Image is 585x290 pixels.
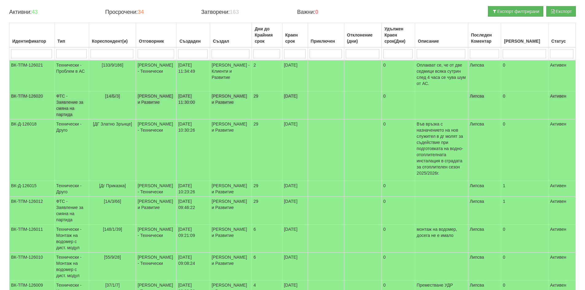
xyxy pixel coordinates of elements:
span: [133/9/186] [102,63,123,68]
h4: Просрочени: [105,9,192,15]
div: Тип [56,37,87,45]
div: Статус [550,37,574,45]
span: [55/9/28] [104,255,121,260]
td: [PERSON_NAME] и Развитие [210,91,252,119]
td: ФТС - Заявление за смяна на партида [55,91,89,119]
td: [DATE] 09:08:24 [177,253,210,280]
span: Липсва [470,63,484,68]
th: Идентификатор: No sort applied, activate to apply an ascending sort [10,23,55,48]
td: 0 [501,225,548,253]
td: [PERSON_NAME] - Технически [136,253,177,280]
span: 29 [253,199,258,204]
td: ФТС - Заявление за смяна на партида [55,197,89,225]
td: [DATE] 09:46:22 [177,197,210,225]
td: [DATE] 10:23:26 [177,181,210,197]
span: [ДГ Златно Зрънце] [93,122,132,126]
th: Отклонение (дни): No sort applied, activate to apply an ascending sort [344,23,381,48]
td: [DATE] [282,181,308,197]
th: Тип: No sort applied, activate to apply an ascending sort [55,23,89,48]
span: 2 [253,63,256,68]
td: [PERSON_NAME] и Развитие [210,253,252,280]
td: [PERSON_NAME] - Клиенти и Развитие [210,60,252,91]
td: Активен [548,225,576,253]
td: 0 [381,181,415,197]
p: Оплакват се, че от две седмици всяка сутрин след 4 часа се чува шум от АС. [417,62,466,87]
span: 6 [253,255,256,260]
span: Липсва [470,122,484,126]
th: Дни до Крайния срок: No sort applied, activate to apply an ascending sort [252,23,282,48]
td: [PERSON_NAME] и Развитие [136,91,177,119]
b: 0 [315,9,318,15]
td: [PERSON_NAME] и Развитие [210,181,252,197]
td: Активен [548,253,576,280]
span: 29 [253,94,258,99]
td: 0 [381,197,415,225]
div: Създаден [178,37,208,45]
td: 0 [381,119,415,181]
div: Отговорник [138,37,175,45]
p: монтаж на водомер, досега не е имало [417,226,466,238]
span: 29 [253,183,258,188]
td: ВК-ТПМ-126021 [10,60,55,91]
th: Създаден: No sort applied, activate to apply an ascending sort [177,23,210,48]
span: 29 [253,122,258,126]
span: Липсва [470,94,484,99]
td: [DATE] 11:30:00 [177,91,210,119]
td: [DATE] [282,60,308,91]
td: Технически - Монтаж на водомер с дист. модул [55,225,89,253]
div: Удължен Краен срок(Дни) [383,25,413,45]
b: 163 [230,9,239,15]
div: Отклонение (дни) [346,31,380,45]
td: ВК-Д-126018 [10,119,55,181]
div: Последен Коментар [470,31,500,45]
td: ВК-ТПМ-126010 [10,253,55,280]
td: 0 [381,60,415,91]
td: [DATE] [282,91,308,119]
td: ВК-ТПМ-126012 [10,197,55,225]
th: Отговорник: No sort applied, activate to apply an ascending sort [136,23,177,48]
div: Описание [417,37,466,45]
td: [PERSON_NAME] - Технически [136,181,177,197]
span: 6 [253,227,256,232]
td: 1 [501,197,548,225]
th: Приключен: No sort applied, activate to apply an ascending sort [308,23,344,48]
th: Статус: No sort applied, activate to apply an ascending sort [548,23,576,48]
td: Технически - Друго [55,181,89,197]
td: ВК-ТПМ-126011 [10,225,55,253]
th: Създал: No sort applied, activate to apply an ascending sort [210,23,252,48]
b: 34 [138,9,144,15]
td: [PERSON_NAME] - Технически [136,225,177,253]
div: Създал [212,37,250,45]
td: Технически - Друго [55,119,89,181]
span: [37/1/7] [105,283,120,288]
td: 0 [501,60,548,91]
p: Във връзка с назначението на нов служител в дг молят за съдействие при подготовката на водно-отоп... [417,121,466,176]
td: Технически - Проблем в АС [55,60,89,91]
p: Преместване УДР [417,282,466,288]
td: [PERSON_NAME] и Развитие [136,197,177,225]
span: [1А/3/66] [104,199,121,204]
td: [DATE] 09:21:09 [177,225,210,253]
td: [PERSON_NAME] - Технически [136,119,177,181]
th: Последен Коментар: No sort applied, activate to apply an ascending sort [468,23,501,48]
button: Експорт филтрирани [488,6,543,17]
th: Брой Файлове: No sort applied, activate to apply an ascending sort [501,23,548,48]
td: [PERSON_NAME] и Развитие [210,225,252,253]
td: 0 [381,253,415,280]
div: Краен срок [284,31,306,45]
td: 0 [501,91,548,119]
td: Технически - Монтаж на водомер с дист. модул [55,253,89,280]
td: ВК-Д-126015 [10,181,55,197]
td: ВК-ТПМ-126020 [10,91,55,119]
div: Дни до Крайния срок [253,25,280,45]
span: Липсва [470,199,484,204]
td: 0 [381,91,415,119]
b: 43 [32,9,38,15]
td: [DATE] 10:30:26 [177,119,210,181]
th: Кореспондент(и): No sort applied, activate to apply an ascending sort [89,23,136,48]
span: Липсва [470,283,484,288]
td: [PERSON_NAME] и Развитие [210,197,252,225]
th: Удължен Краен срок(Дни): No sort applied, activate to apply an ascending sort [381,23,415,48]
span: [Дг Приказка] [99,183,126,188]
span: Липсва [470,183,484,188]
